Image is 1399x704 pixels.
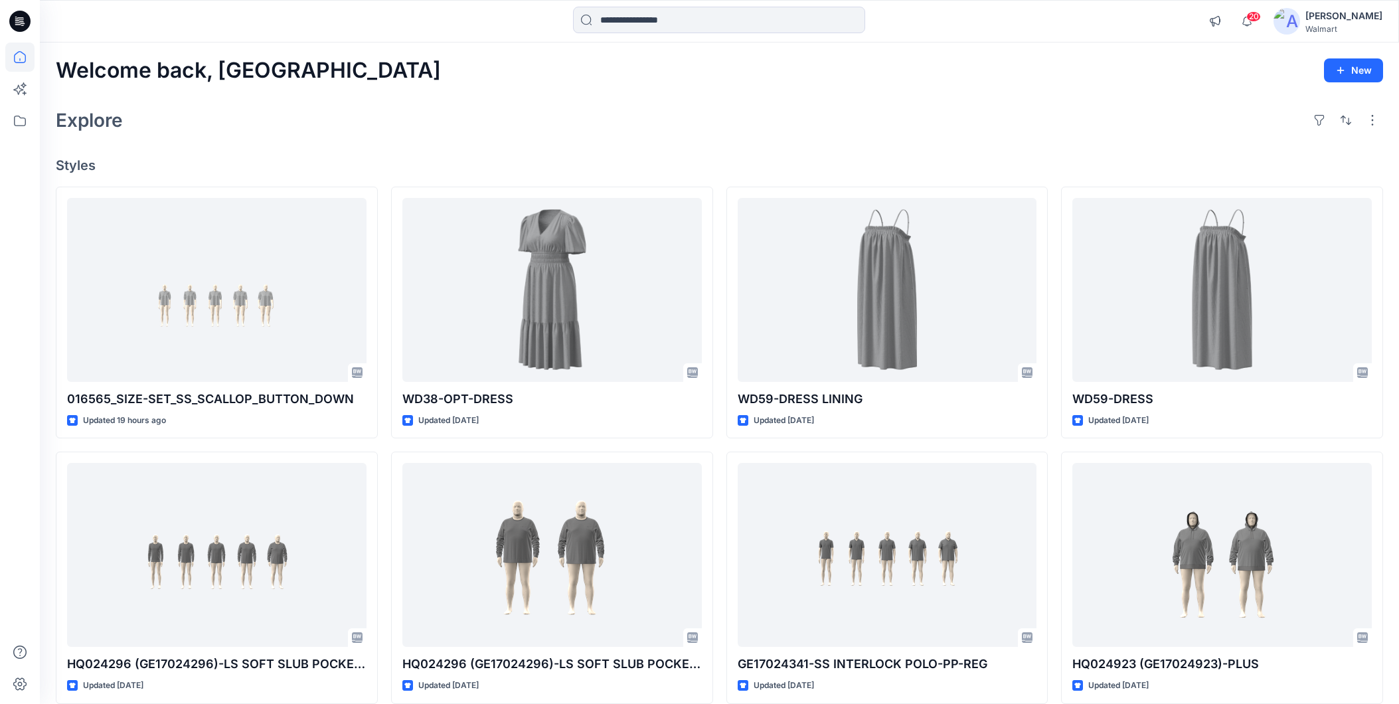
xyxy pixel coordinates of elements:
[67,655,367,673] p: HQ024296 (GE17024296)-LS SOFT SLUB POCKET CREW-REG
[754,414,814,428] p: Updated [DATE]
[67,390,367,408] p: 016565_SIZE-SET_SS_SCALLOP_BUTTON_DOWN
[754,679,814,693] p: Updated [DATE]
[67,463,367,647] a: HQ024296 (GE17024296)-LS SOFT SLUB POCKET CREW-REG
[1072,198,1372,382] a: WD59-DRESS
[418,679,479,693] p: Updated [DATE]
[1246,11,1261,22] span: 20
[418,414,479,428] p: Updated [DATE]
[1072,390,1372,408] p: WD59-DRESS
[67,198,367,382] a: 016565_SIZE-SET_SS_SCALLOP_BUTTON_DOWN
[402,390,702,408] p: WD38-OPT-DRESS
[402,463,702,647] a: HQ024296 (GE17024296)-LS SOFT SLUB POCKET CREW-PLUS
[738,463,1037,647] a: GE17024341-SS INTERLOCK POLO-PP-REG
[1088,679,1149,693] p: Updated [DATE]
[1088,414,1149,428] p: Updated [DATE]
[402,198,702,382] a: WD38-OPT-DRESS
[738,655,1037,673] p: GE17024341-SS INTERLOCK POLO-PP-REG
[56,58,441,83] h2: Welcome back, [GEOGRAPHIC_DATA]
[1274,8,1300,35] img: avatar
[1305,8,1382,24] div: [PERSON_NAME]
[1072,655,1372,673] p: HQ024923 (GE17024923)-PLUS
[83,679,143,693] p: Updated [DATE]
[738,390,1037,408] p: WD59-DRESS LINING
[56,157,1383,173] h4: Styles
[1072,463,1372,647] a: HQ024923 (GE17024923)-PLUS
[83,414,166,428] p: Updated 19 hours ago
[56,110,123,131] h2: Explore
[1305,24,1382,34] div: Walmart
[402,655,702,673] p: HQ024296 (GE17024296)-LS SOFT SLUB POCKET CREW-PLUS
[1324,58,1383,82] button: New
[738,198,1037,382] a: WD59-DRESS LINING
